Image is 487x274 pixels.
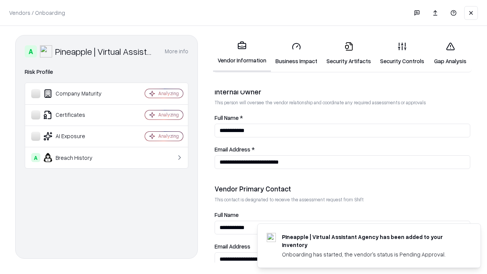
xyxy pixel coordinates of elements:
a: Security Artifacts [322,36,376,71]
div: A [25,45,37,57]
div: Risk Profile [25,67,188,76]
a: Business Impact [271,36,322,71]
div: Internal Owner [215,87,470,96]
div: Pineapple | Virtual Assistant Agency has been added to your inventory [282,233,462,249]
img: trypineapple.com [267,233,276,242]
div: A [31,153,40,162]
label: Email Address * [215,147,470,152]
button: More info [165,45,188,58]
div: AI Exposure [31,132,122,141]
label: Email Address [215,244,470,249]
label: Full Name [215,212,470,218]
div: Certificates [31,110,122,119]
a: Security Controls [376,36,429,71]
p: This person will oversee the vendor relationship and coordinate any required assessments or appro... [215,99,470,106]
p: Vendors / Onboarding [9,9,65,17]
a: Vendor Information [213,35,271,72]
div: Analyzing [158,90,179,97]
div: Breach History [31,153,122,162]
div: Onboarding has started, the vendor's status is Pending Approval. [282,250,462,258]
div: Analyzing [158,112,179,118]
p: This contact is designated to receive the assessment request from Shift [215,196,470,203]
div: Company Maturity [31,89,122,98]
label: Full Name * [215,115,470,121]
div: Vendor Primary Contact [215,184,470,193]
img: Pineapple | Virtual Assistant Agency [40,45,52,57]
div: Analyzing [158,133,179,139]
div: Pineapple | Virtual Assistant Agency [55,45,156,57]
a: Gap Analysis [429,36,472,71]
